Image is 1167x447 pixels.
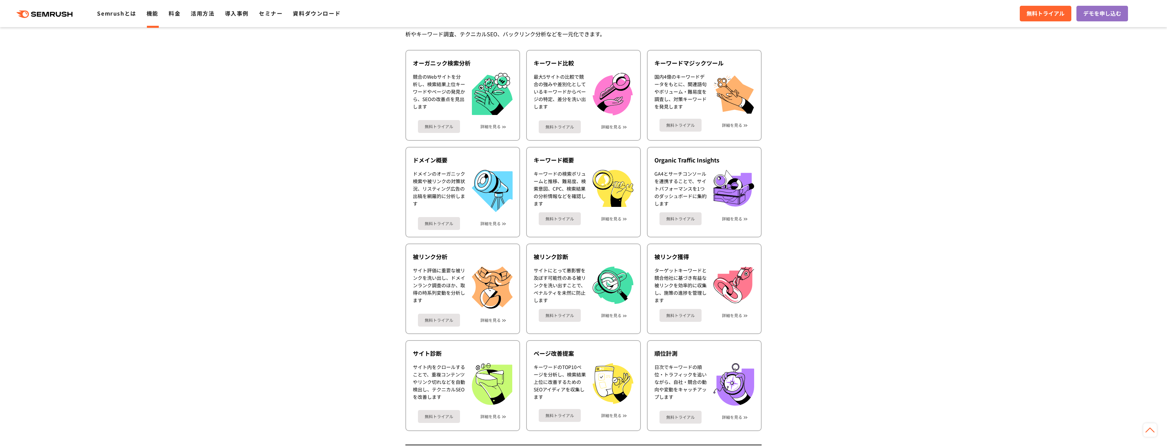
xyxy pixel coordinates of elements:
[413,363,465,405] div: サイト内をクロールすることで、重複コンテンツやリンク切れなどを自動検出し、テクニカルSEOを改善します
[722,313,742,318] a: 詳細を見る
[654,349,754,357] div: 順位計測
[225,9,249,17] a: 導入事例
[259,9,283,17] a: セミナー
[601,413,621,418] a: 詳細を見る
[293,9,341,17] a: 資料ダウンロード
[480,124,501,129] a: 詳細を見る
[191,9,214,17] a: 活用方法
[654,253,754,261] div: 被リンク獲得
[480,414,501,419] a: 詳細を見る
[654,267,707,304] div: ターゲットキーワードと競合他社に基づき有益な被リンクを効率的に収集し、施策の進捗を管理します
[654,59,754,67] div: キーワードマジックツール
[480,221,501,226] a: 詳細を見る
[593,73,633,115] img: キーワード比較
[713,170,754,207] img: Organic Traffic Insights
[659,119,702,132] a: 無料トライアル
[413,267,465,309] div: サイト評価に重要な被リンクを洗い出し、ドメインランク調査のほか、取得の時系列変動を分析します
[659,309,702,322] a: 無料トライアル
[413,59,513,67] div: オーガニック検索分析
[97,9,136,17] a: Semrushとは
[539,409,581,422] a: 無料トライアル
[1027,9,1065,18] span: 無料トライアル
[472,267,513,309] img: 被リンク分析
[713,73,754,114] img: キーワードマジックツール
[480,318,501,323] a: 詳細を見る
[659,411,702,424] a: 無料トライアル
[534,59,633,67] div: キーワード比較
[169,9,180,17] a: 料金
[1020,6,1071,21] a: 無料トライアル
[539,120,581,133] a: 無料トライアル
[713,363,754,406] img: 順位計測
[413,156,513,164] div: ドメイン概要
[601,313,621,318] a: 詳細を見る
[147,9,158,17] a: 機能
[534,170,586,207] div: キーワードの検索ボリュームと推移、難易度、検索意図、CPC、検索結果の分析情報などを確認します
[722,216,742,221] a: 詳細を見る
[418,120,460,133] a: 無料トライアル
[534,349,633,357] div: ページ改善提案
[534,156,633,164] div: キーワード概要
[472,73,513,115] img: オーガニック検索分析
[722,415,742,420] a: 詳細を見る
[593,363,633,404] img: ページ改善提案
[722,123,742,128] a: 詳細を見る
[418,217,460,230] a: 無料トライアル
[413,73,465,115] div: 競合のWebサイトを分析し、検索結果上位キーワードやページの発見から、SEOの改善点を見出します
[713,267,754,303] img: 被リンク獲得
[413,253,513,261] div: 被リンク分析
[1083,9,1121,18] span: デモを申し込む
[534,73,586,115] div: 最大5サイトの比較で競合の強みや差別化としているキーワードからページの特定、差分を洗い出します
[472,170,513,212] img: ドメイン概要
[601,124,621,129] a: 詳細を見る
[534,267,586,304] div: サイトにとって悪影響を及ぼす可能性のある被リンクを洗い出すことで、ペナルティを未然に防止します
[534,253,633,261] div: 被リンク診断
[1076,6,1128,21] a: デモを申し込む
[472,363,512,405] img: サイト診断
[418,410,460,423] a: 無料トライアル
[413,170,465,212] div: ドメインのオーガニック検索や被リンクの対策状況、リスティング広告の出稿を網羅的に分析します
[654,73,707,114] div: 国内4億のキーワードデータをもとに、関連語句やボリューム・難易度を調査し、対策キーワードを発見します
[654,156,754,164] div: Organic Traffic Insights
[539,309,581,322] a: 無料トライアル
[659,212,702,225] a: 無料トライアル
[539,212,581,225] a: 無料トライアル
[593,267,633,304] img: 被リンク診断
[601,216,621,221] a: 詳細を見る
[534,363,586,404] div: キーワードのTOP10ページを分析し、検索結果上位に改善するためのSEOアイディアを収集します
[593,170,633,207] img: キーワード概要
[654,363,707,406] div: 日次でキーワードの順位・トラフィックを追いながら、自社・競合の動向や変動をキャッチアップします
[405,19,762,39] div: SEOを実行するには、テクニカルSEO、コンテンツ、バックリンクなど様々な領域で総合的な施策が必要です。Semrushを使えば競合ドメイン分析やキーワード調査、テクニカルSEO、バックリンク分析...
[413,349,513,357] div: サイト診断
[418,314,460,327] a: 無料トライアル
[654,170,707,207] div: GA4とサーチコンソールを連携することで、サイトパフォーマンスを1つのダッシュボードに集約します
